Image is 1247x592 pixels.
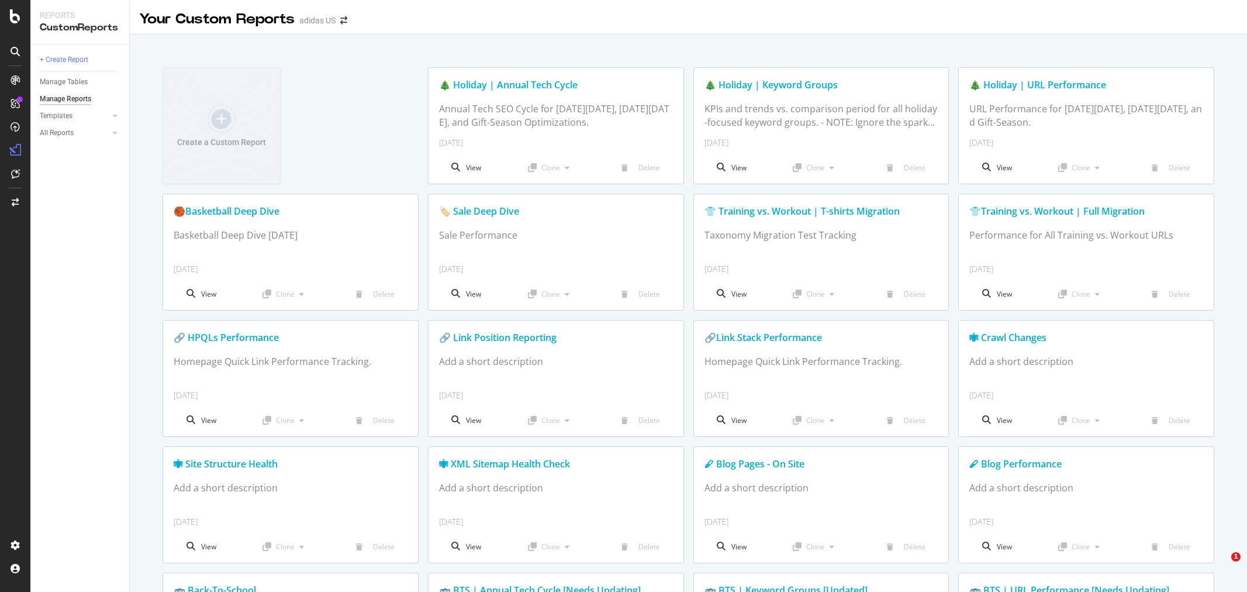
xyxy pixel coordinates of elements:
[139,9,295,29] div: Your Custom Reports
[863,152,948,184] div: Only project owners can create or edit Reports for a project.
[40,93,91,105] div: Manage Reports
[959,152,1035,184] div: View
[439,516,673,528] div: [DATE]
[174,229,407,242] div: Basketball Deep Dive [DATE]
[969,355,1203,369] div: Add a short description
[704,102,938,129] div: KPIs and trends vs. comparison period for all holiday-focused keyword groups. - NOTE: Ignore the ...
[174,390,407,401] div: [DATE]
[174,263,407,275] div: [DATE]
[1129,531,1214,563] div: Only project owners can create or edit Reports for a project.
[598,152,683,184] div: Only project owners can create or edit Reports for a project.
[863,278,948,310] div: Only project owners can create or edit Reports for a project.
[174,481,407,495] div: Add a short description
[704,137,938,149] div: [DATE]
[598,531,683,563] div: Only project owners can create or edit Reports for a project.
[1058,542,1106,552] div: Clone
[969,229,1203,242] div: Performance for All Training vs. Workout URLs
[528,542,575,552] div: Clone
[40,54,121,66] a: + Create Report
[40,76,88,88] div: Manage Tables
[793,415,840,425] div: Clone
[1058,163,1106,173] div: Clone
[177,137,266,147] div: Create a Custom Report
[40,9,120,21] div: Reports
[959,531,1035,563] div: View
[694,152,770,184] div: View
[694,404,770,436] div: View
[439,331,673,345] div: 🔗 Link Position Reporting
[163,404,239,436] div: View
[704,229,938,242] div: Taxonomy Migration Test Tracking
[969,263,1203,275] div: [DATE]
[1058,289,1106,299] div: Clone
[598,404,683,436] div: Only project owners can create or edit Reports for a project.
[1129,278,1214,310] div: Only project owners can create or edit Reports for a project.
[40,93,121,105] a: Manage Reports
[40,110,109,122] a: Templates
[439,78,673,92] div: 🎄 Holiday | Annual Tech Cycle
[528,163,575,173] div: Clone
[340,16,347,25] div: arrow-right-arrow-left
[40,127,109,139] a: All Reports
[429,152,505,184] div: View
[174,331,407,345] div: 🔗 HPQLs Performance
[262,542,310,552] div: Clone
[40,54,88,66] div: + Create Report
[969,78,1203,92] div: 🎄 Holiday | URL Performance
[1207,552,1235,580] iframe: Intercom live chat
[174,205,407,218] div: 🏀Basketball Deep Dive
[694,531,770,563] div: View
[439,137,673,149] div: [DATE]
[429,404,505,436] div: View
[969,390,1203,401] div: [DATE]
[40,76,121,88] a: Manage Tables
[40,21,120,35] div: CustomReports
[163,531,239,563] div: View
[704,355,938,369] div: Homepage Quick Link Performance Tracking.
[793,289,840,299] div: Clone
[528,289,575,299] div: Clone
[333,531,418,563] div: Only project owners can create or edit Reports for a project.
[262,289,310,299] div: Clone
[969,331,1203,345] div: 🕷 Crawl Changes
[439,102,673,129] div: Annual Tech SEO Cycle for [DATE][DATE], [DATE][DATE], and Gift-Season Optimizations.
[793,542,840,552] div: Clone
[959,404,1035,436] div: View
[969,137,1203,149] div: [DATE]
[1058,415,1106,425] div: Clone
[262,415,310,425] div: Clone
[969,205,1203,218] div: 👕Training vs. Workout | Full Migration
[704,331,938,345] div: 🔗Link Stack Performance
[429,278,505,310] div: View
[429,531,505,563] div: View
[439,263,673,275] div: [DATE]
[174,516,407,528] div: [DATE]
[439,390,673,401] div: [DATE]
[299,15,336,26] div: adidas US
[439,481,673,495] div: Add a short description
[439,355,673,369] div: Add a short description
[439,229,673,242] div: Sale Performance
[163,278,239,310] div: View
[704,390,938,401] div: [DATE]
[704,481,938,495] div: Add a short description
[704,263,938,275] div: [DATE]
[174,355,407,369] div: Homepage Quick Link Performance Tracking.
[704,516,938,528] div: [DATE]
[969,102,1203,129] div: URL Performance for [DATE][DATE], [DATE][DATE], and Gift-Season.
[863,404,948,436] div: Only project owners can create or edit Reports for a project.
[793,163,840,173] div: Clone
[969,457,1203,471] div: 🖋 Blog Performance
[969,481,1203,495] div: Add a short description
[704,205,938,218] div: 👕 Training vs. Workout | T-shirts Migration
[40,110,72,122] div: Templates
[704,457,938,471] div: 🖋 Blog Pages - On Site
[1231,552,1241,562] span: 1
[863,531,948,563] div: Only project owners can create or edit Reports for a project.
[174,457,407,471] div: 🕷 Site Structure Health
[439,205,673,218] div: 🏷️ Sale Deep Dive
[40,127,74,139] div: All Reports
[333,278,418,310] div: Only project owners can create or edit Reports for a project.
[1129,404,1214,436] div: Only project owners can create or edit Reports for a project.
[598,278,683,310] div: Only project owners can create or edit Reports for a project.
